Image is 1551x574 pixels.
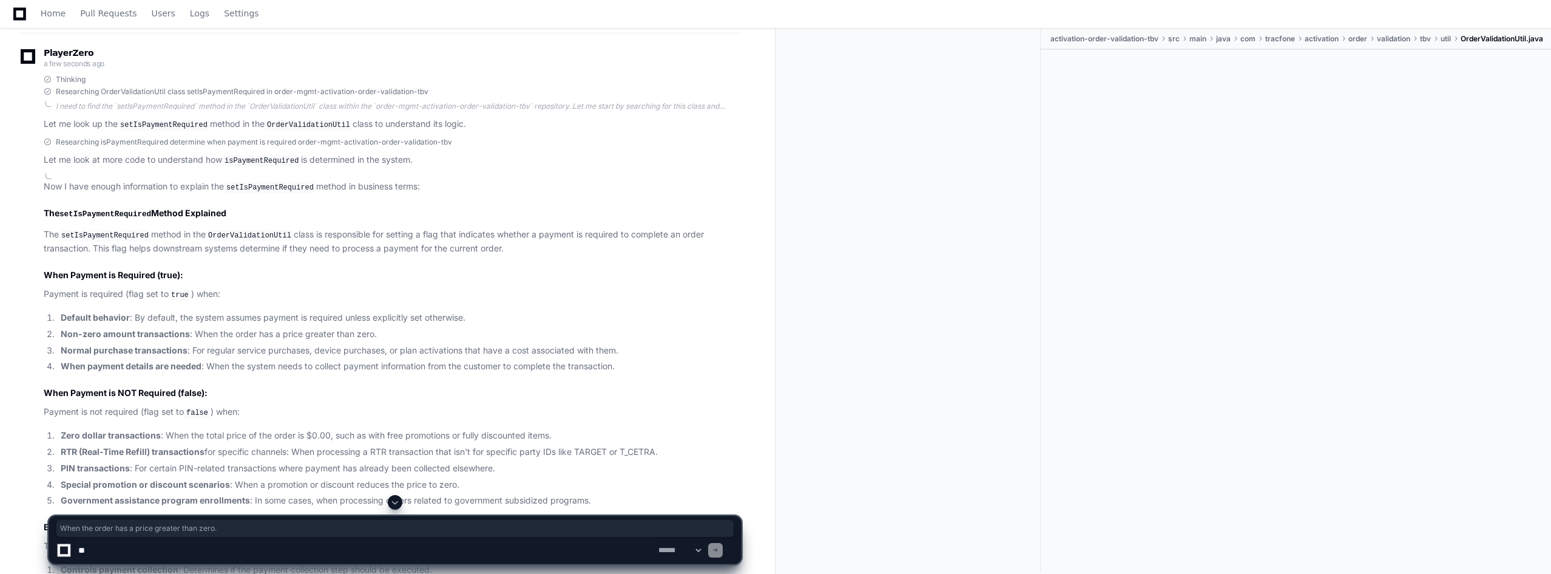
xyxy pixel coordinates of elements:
[61,479,230,490] strong: Special promotion or discount scenarios
[61,312,130,323] strong: Default behavior
[59,230,151,241] code: setIsPaymentRequired
[1216,34,1231,44] span: java
[60,524,730,533] span: When the order has a price greater than zero.
[57,429,741,443] li: : When the total price of the order is $0.00, such as with free promotions or fully discounted it...
[44,387,741,399] h3: When Payment is NOT Required (false):
[152,10,175,17] span: Users
[57,360,741,374] li: : When the system needs to collect payment information from the customer to complete the transact...
[222,155,301,166] code: isPaymentRequired
[57,311,741,325] li: : By default, the system assumes payment is required unless explicitly set otherwise.
[57,478,741,492] li: : When a promotion or discount reduces the price to zero.
[1305,34,1339,44] span: activation
[44,117,741,132] p: Let me look up the method in the class to understand its logic.
[190,10,209,17] span: Logs
[56,137,452,147] span: Researching isPaymentRequired determine when payment is required order-mgmt-activation-order-vali...
[44,153,741,168] p: Let me look at more code to understand how is determined in the system.
[44,269,741,281] h3: When Payment is Required (true):
[1265,34,1295,44] span: tracfone
[1348,34,1367,44] span: order
[80,10,137,17] span: Pull Requests
[184,408,211,419] code: false
[57,445,741,459] li: for specific channels: When processing a RTR transaction that isn't for specific party IDs like T...
[169,290,191,301] code: true
[1240,34,1255,44] span: com
[1189,34,1206,44] span: main
[1050,34,1158,44] span: activation-order-validation-tbv
[61,345,188,355] strong: Normal purchase transactions
[44,405,741,420] p: Payment is not required (flag set to ) when:
[44,287,741,302] p: Payment is required (flag set to ) when:
[44,180,741,194] p: Now I have enough information to explain the method in business terms:
[61,329,190,339] strong: Non-zero amount transactions
[61,463,130,473] strong: PIN transactions
[265,120,353,131] code: OrderValidationUtil
[61,430,161,440] strong: Zero dollar transactions
[224,10,258,17] span: Settings
[1168,34,1180,44] span: src
[1461,34,1543,44] span: OrderValidationUtil.java
[59,210,151,219] code: setIsPaymentRequired
[56,101,741,111] div: I need to find the `setIsPaymentRequired` method in the `OrderValidationUtil` class within the `o...
[57,462,741,476] li: : For certain PIN-related transactions where payment has already been collected elsewhere.
[57,344,741,358] li: : For regular service purchases, device purchases, or plan activations that have a cost associate...
[1441,34,1451,44] span: util
[44,59,104,68] span: a few seconds ago
[56,75,86,84] span: Thinking
[44,49,93,56] span: PlayerZero
[1420,34,1431,44] span: tbv
[56,87,428,97] span: Researching OrderValidationUtil class setIsPaymentRequired in order-mgmt-activation-order-validat...
[61,446,204,457] strong: RTR (Real-Time Refill) transactions
[44,228,741,256] p: The method in the class is responsible for setting a flag that indicates whether a payment is req...
[57,327,741,341] li: : When the order has a price greater than zero.
[206,230,294,241] code: OrderValidationUtil
[44,207,741,220] h2: The Method Explained
[61,361,201,371] strong: When payment details are needed
[224,182,316,193] code: setIsPaymentRequired
[118,120,210,131] code: setIsPaymentRequired
[1377,34,1410,44] span: validation
[41,10,66,17] span: Home
[57,494,741,508] li: : In some cases, when processing orders related to government subsidized programs.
